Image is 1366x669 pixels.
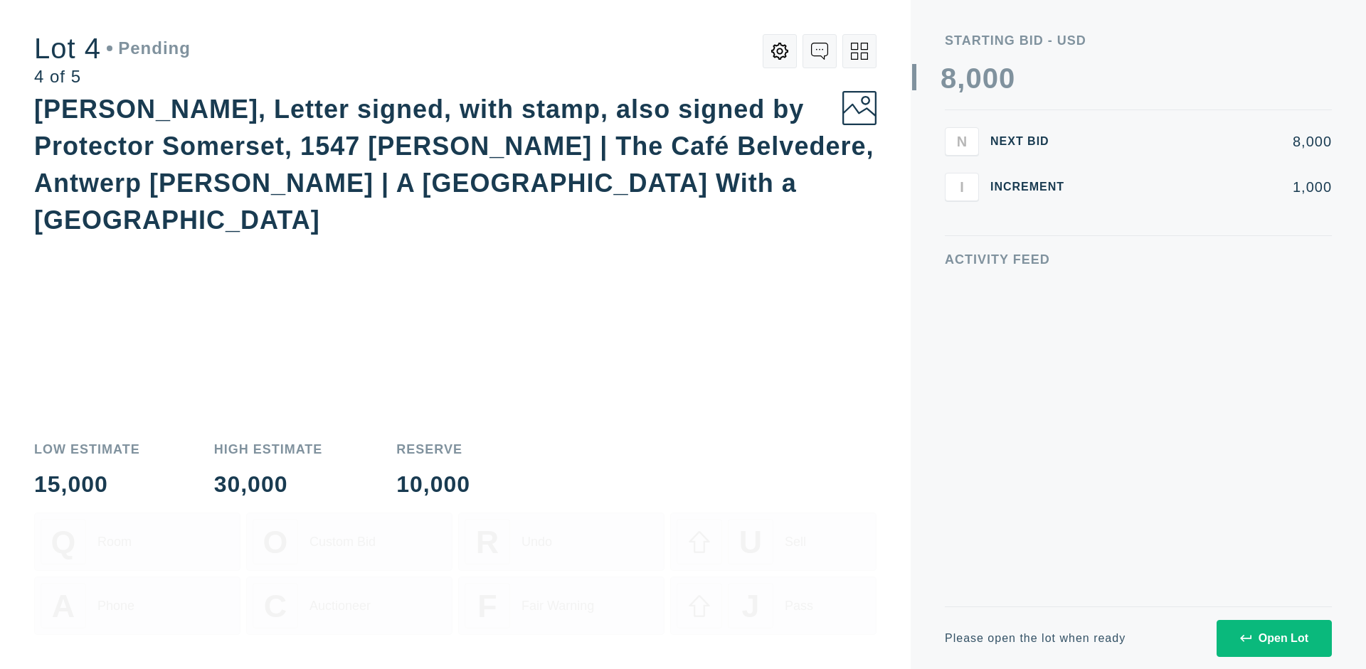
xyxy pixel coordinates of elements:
div: High Estimate [214,443,323,456]
div: Starting Bid - USD [945,34,1332,47]
div: 0 [999,64,1015,92]
div: Open Lot [1240,632,1308,645]
div: Pending [107,40,191,57]
div: Activity Feed [945,253,1332,266]
div: 4 of 5 [34,68,191,85]
div: 15,000 [34,473,140,496]
div: 30,000 [214,473,323,496]
span: I [960,178,964,195]
div: Please open the lot when ready [945,633,1126,644]
div: 0 [983,64,999,92]
div: 8 [941,64,957,92]
span: N [957,133,967,149]
div: Lot 4 [34,34,191,63]
div: 8,000 [1087,134,1332,149]
div: Next Bid [990,136,1076,147]
div: Reserve [396,443,470,456]
button: I [945,173,979,201]
div: Low Estimate [34,443,140,456]
div: 0 [965,64,982,92]
button: Open Lot [1217,620,1332,657]
div: 10,000 [396,473,470,496]
button: N [945,127,979,156]
div: [PERSON_NAME], Letter signed, with stamp, also signed by Protector Somerset, 1547 [PERSON_NAME] |... [34,95,874,235]
div: , [957,64,965,348]
div: 1,000 [1087,180,1332,194]
div: Increment [990,181,1076,193]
